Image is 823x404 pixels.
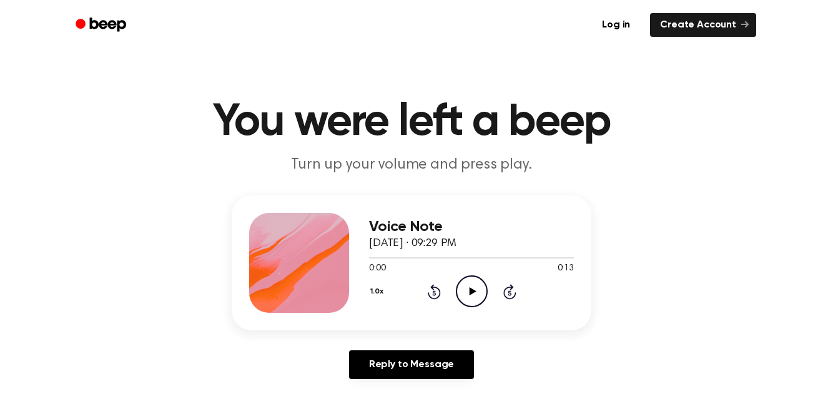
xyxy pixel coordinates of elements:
span: 0:00 [369,262,385,275]
h1: You were left a beep [92,100,731,145]
p: Turn up your volume and press play. [172,155,651,175]
span: [DATE] · 09:29 PM [369,238,456,249]
a: Beep [67,13,137,37]
a: Create Account [650,13,756,37]
span: 0:13 [558,262,574,275]
h3: Voice Note [369,219,574,235]
a: Reply to Message [349,350,474,379]
a: Log in [589,11,643,39]
button: 1.0x [369,281,388,302]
